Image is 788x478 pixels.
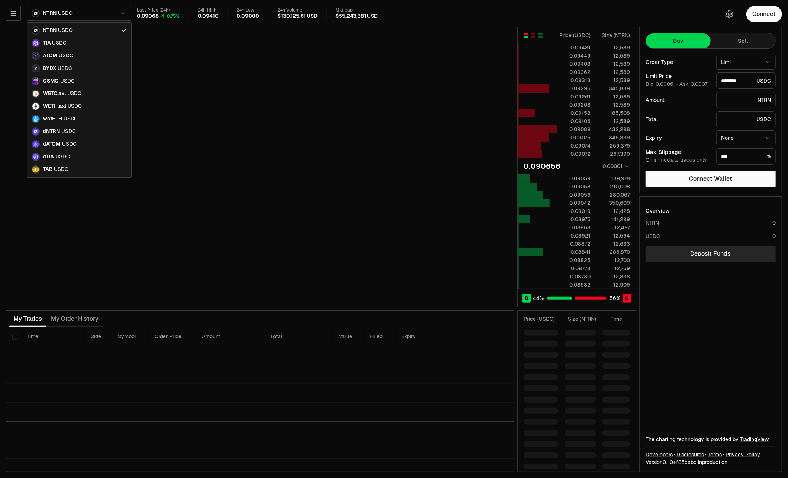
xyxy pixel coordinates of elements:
span: USDC [67,90,81,97]
img: TAB.png [32,165,40,174]
span: USDC [54,166,68,173]
img: dTIA.svg [32,153,40,161]
img: dATOM.svg [32,140,40,148]
img: dydx.png [32,64,40,72]
span: NTRN [43,27,57,34]
img: osmo.png [32,77,40,85]
span: OSMO [43,78,59,84]
span: DYDX [43,65,56,72]
span: USDC [64,116,78,122]
span: USDC [59,52,73,59]
span: USDC [58,27,72,34]
span: USDC [62,141,76,148]
span: ATOM [43,52,57,59]
span: WETH.axl [43,103,66,110]
img: eth-white.png [32,102,40,110]
span: dATOM [43,141,61,148]
span: USDC [68,103,82,110]
span: USDC [52,40,66,46]
span: USDC [58,65,72,72]
span: dNTRN [43,128,60,135]
img: wbtc.png [32,90,40,98]
img: wsteth.svg [32,115,40,123]
span: TAB [43,166,52,173]
img: ntrn.png [32,26,40,35]
span: USDC [61,128,75,135]
span: WBTC.axl [43,90,66,97]
img: dNTRN.svg [32,127,40,136]
span: TIA [43,40,51,46]
span: USDC [60,78,74,84]
span: USDC [55,154,70,160]
img: atom.png [32,52,40,60]
span: wstETH [43,116,62,122]
img: celestia.png [32,39,40,47]
span: dTIA [43,154,54,160]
